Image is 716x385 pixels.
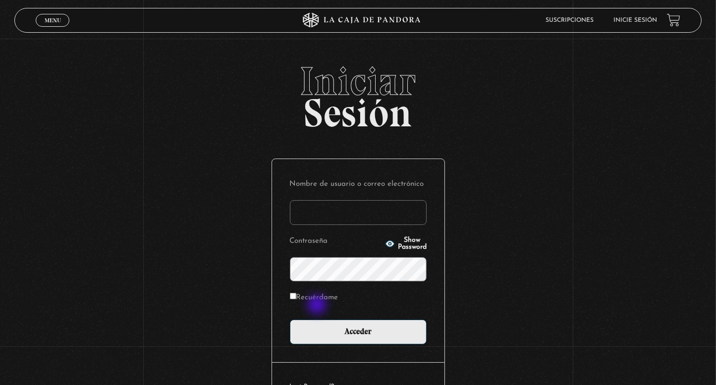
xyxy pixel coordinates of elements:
span: Menu [45,17,61,23]
label: Nombre de usuario o correo electrónico [290,177,427,192]
a: View your shopping cart [667,13,680,27]
span: Show Password [398,237,427,251]
span: Iniciar [14,61,702,101]
input: Acceder [290,320,427,344]
h2: Sesión [14,61,702,125]
span: Cerrar [41,25,64,32]
label: Contraseña [290,234,382,249]
input: Recuérdame [290,293,296,299]
a: Suscripciones [546,17,594,23]
a: Inicie sesión [613,17,657,23]
label: Recuérdame [290,290,338,306]
button: Show Password [385,237,427,251]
